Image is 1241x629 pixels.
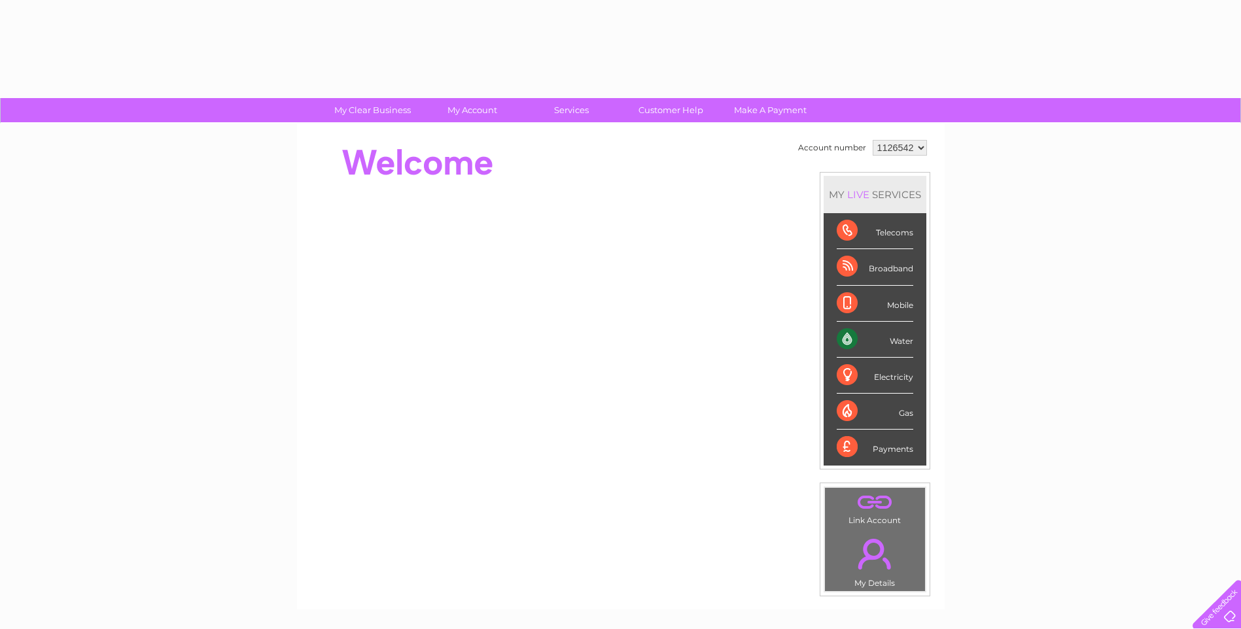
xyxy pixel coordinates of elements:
a: Services [517,98,625,122]
a: Make A Payment [716,98,824,122]
td: My Details [824,528,926,592]
div: Telecoms [837,213,913,249]
a: My Clear Business [319,98,427,122]
td: Link Account [824,487,926,528]
div: Payments [837,430,913,465]
a: Customer Help [617,98,725,122]
div: MY SERVICES [824,176,926,213]
a: My Account [418,98,526,122]
a: . [828,531,922,577]
div: Mobile [837,286,913,322]
div: Electricity [837,358,913,394]
td: Account number [795,137,869,159]
div: Gas [837,394,913,430]
div: LIVE [845,188,872,201]
div: Broadband [837,249,913,285]
a: . [828,491,922,514]
div: Water [837,322,913,358]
